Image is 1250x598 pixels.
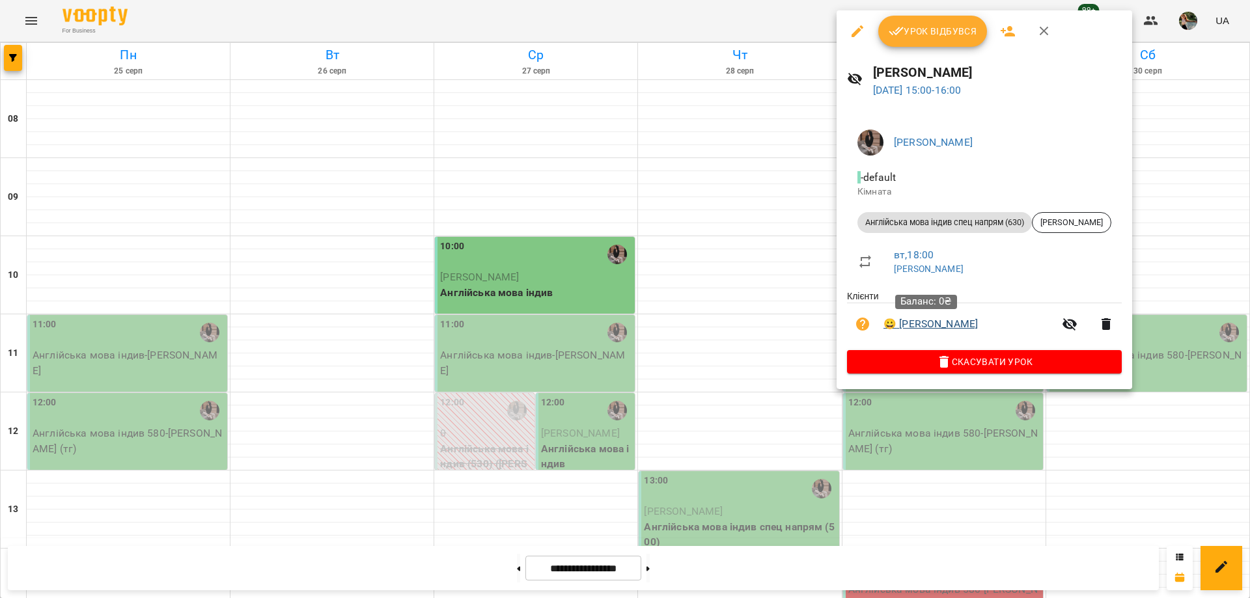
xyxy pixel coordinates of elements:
a: [PERSON_NAME] [894,264,964,274]
button: Урок відбувся [878,16,988,47]
div: [PERSON_NAME] [1032,212,1111,233]
span: Скасувати Урок [857,354,1111,370]
span: Урок відбувся [889,23,977,39]
a: [DATE] 15:00-16:00 [873,84,962,96]
h6: [PERSON_NAME] [873,62,1122,83]
img: 7eeb5c2dceb0f540ed985a8fa2922f17.jpg [857,129,883,156]
a: 😀 [PERSON_NAME] [883,316,978,332]
span: [PERSON_NAME] [1033,217,1111,228]
a: вт , 18:00 [894,249,934,261]
span: - default [857,171,898,183]
span: Англійська мова індив спец напрям (630) [857,217,1032,228]
ul: Клієнти [847,290,1122,350]
a: [PERSON_NAME] [894,136,973,148]
button: Скасувати Урок [847,350,1122,374]
span: Баланс: 0₴ [900,295,952,307]
button: Візит ще не сплачено. Додати оплату? [847,308,878,340]
p: Кімната [857,185,1111,198]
